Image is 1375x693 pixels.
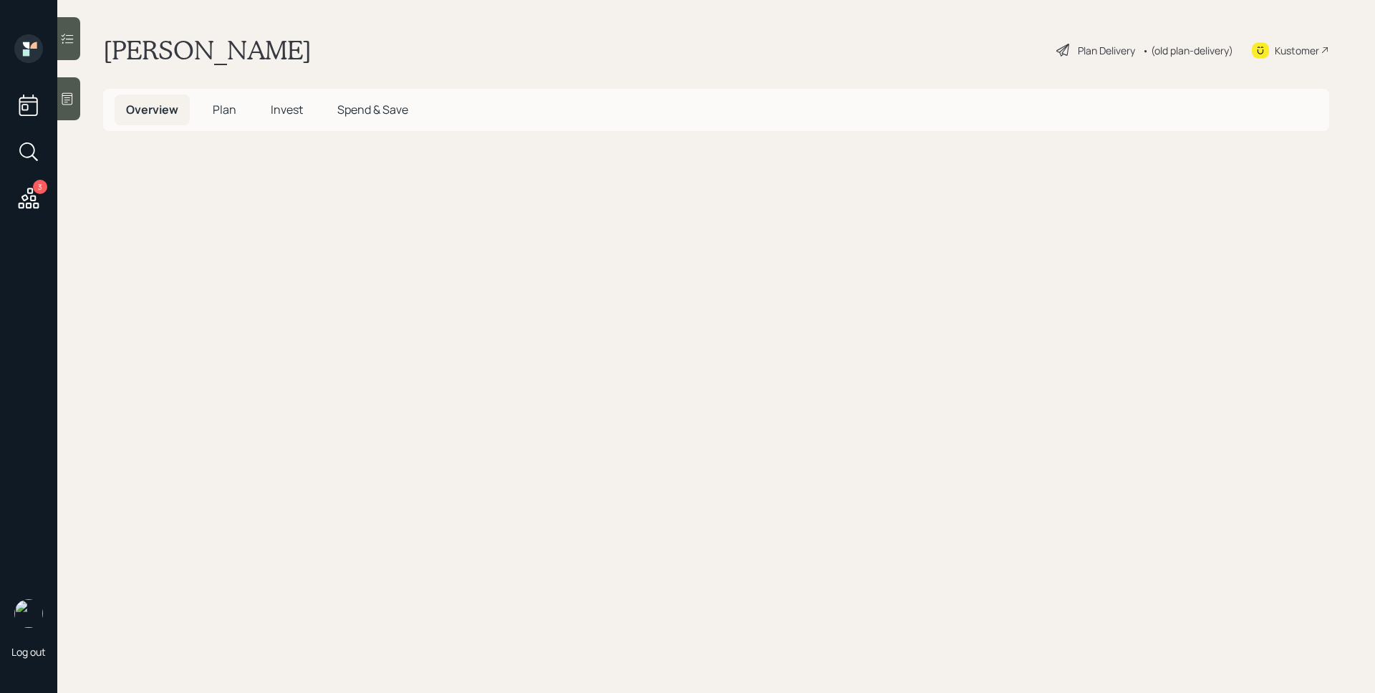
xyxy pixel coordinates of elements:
[213,102,236,117] span: Plan
[1142,43,1233,58] div: • (old plan-delivery)
[14,599,43,628] img: james-distasi-headshot.png
[1275,43,1319,58] div: Kustomer
[337,102,408,117] span: Spend & Save
[33,180,47,194] div: 3
[271,102,303,117] span: Invest
[103,34,312,66] h1: [PERSON_NAME]
[126,102,178,117] span: Overview
[1078,43,1135,58] div: Plan Delivery
[11,645,46,659] div: Log out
